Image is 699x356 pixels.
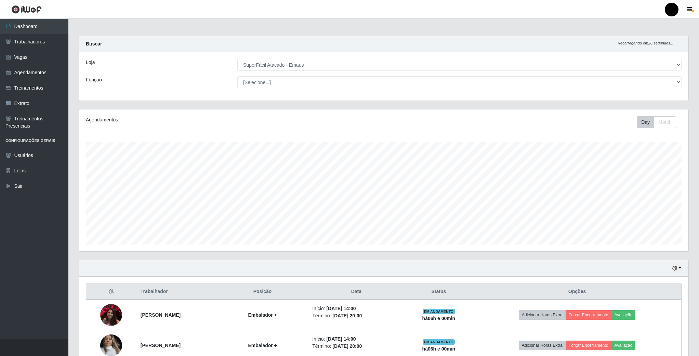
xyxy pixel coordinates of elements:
[312,335,400,343] li: Início:
[611,310,636,320] button: Avaliação
[136,284,217,300] th: Trabalhador
[248,312,277,318] strong: Embalador +
[519,341,566,350] button: Adicionar Horas Extra
[422,346,456,352] strong: há 06 h e 00 min
[312,305,400,312] li: Início:
[11,5,42,14] img: CoreUI Logo
[637,116,654,128] button: Day
[326,306,356,311] time: [DATE] 14:00
[312,343,400,350] li: Término:
[473,284,681,300] th: Opções
[86,41,102,47] strong: Buscar
[566,310,611,320] button: Forçar Encerramento
[566,341,611,350] button: Forçar Encerramento
[86,59,95,66] label: Loja
[519,310,566,320] button: Adicionar Horas Extra
[86,116,328,123] div: Agendamentos
[332,313,362,318] time: [DATE] 20:00
[423,339,455,345] span: EM ANDAMENTO
[654,116,676,128] button: Month
[637,116,676,128] div: First group
[100,304,122,326] img: 1634512903714.jpeg
[405,284,473,300] th: Status
[217,284,308,300] th: Posição
[141,343,181,348] strong: [PERSON_NAME]
[308,284,404,300] th: Data
[637,116,682,128] div: Toolbar with button groups
[312,312,400,319] li: Término:
[86,76,102,83] label: Função
[422,316,456,321] strong: há 06 h e 00 min
[423,309,455,314] span: EM ANDAMENTO
[618,41,673,45] i: Recarregando em 26 segundos...
[326,336,356,342] time: [DATE] 14:00
[332,343,362,349] time: [DATE] 20:00
[611,341,636,350] button: Avaliação
[141,312,181,318] strong: [PERSON_NAME]
[248,343,277,348] strong: Embalador +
